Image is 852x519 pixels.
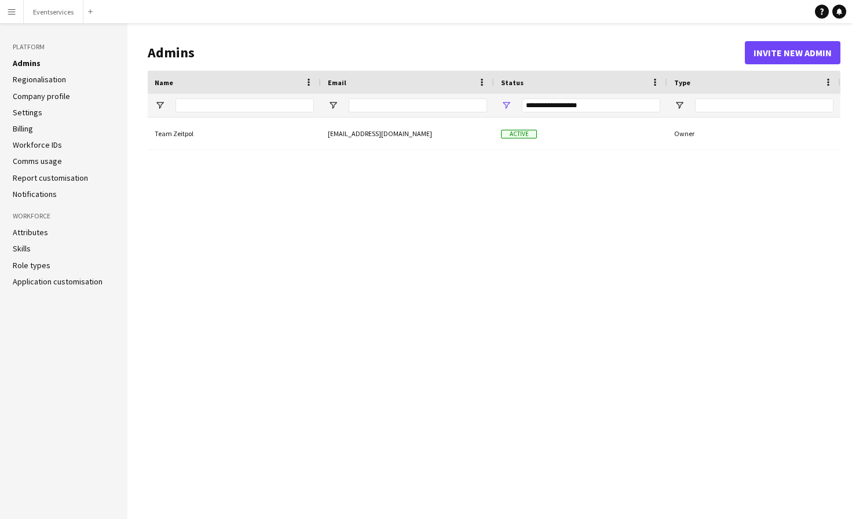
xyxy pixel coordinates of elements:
[674,78,690,87] span: Type
[175,98,314,112] input: Name Filter Input
[13,91,70,101] a: Company profile
[155,100,165,111] button: Open Filter Menu
[695,98,833,112] input: Type Filter Input
[13,107,42,118] a: Settings
[501,130,537,138] span: Active
[13,276,103,287] a: Application customisation
[13,42,115,52] h3: Platform
[501,78,524,87] span: Status
[328,100,338,111] button: Open Filter Menu
[667,118,840,149] div: Owner
[321,118,494,149] div: [EMAIL_ADDRESS][DOMAIN_NAME]
[148,44,745,61] h1: Admins
[674,100,685,111] button: Open Filter Menu
[13,123,33,134] a: Billing
[745,41,840,64] button: Invite new admin
[13,211,115,221] h3: Workforce
[13,156,62,166] a: Comms usage
[13,243,31,254] a: Skills
[328,78,346,87] span: Email
[13,74,66,85] a: Regionalisation
[13,227,48,237] a: Attributes
[13,260,50,271] a: Role types
[148,118,321,149] div: Team Zeitpol
[13,173,88,183] a: Report customisation
[24,1,83,23] button: Eventservices
[13,140,62,150] a: Workforce IDs
[349,98,487,112] input: Email Filter Input
[501,100,511,111] button: Open Filter Menu
[13,58,41,68] a: Admins
[155,78,173,87] span: Name
[13,189,57,199] a: Notifications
